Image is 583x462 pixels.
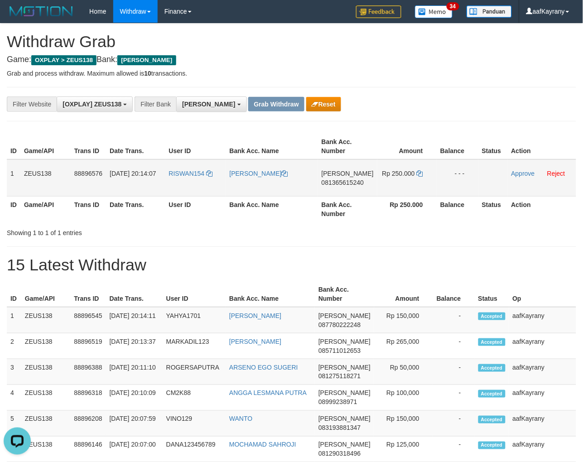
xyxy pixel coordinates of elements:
span: Accepted [478,390,506,398]
span: [OXPLAY] ZEUS138 [63,101,121,108]
th: Bank Acc. Name [226,134,318,159]
span: Copy 085711012653 to clipboard [318,347,361,354]
th: Rp 250.000 [377,196,437,222]
th: Trans ID [70,281,106,307]
td: 5 [7,411,21,437]
span: Accepted [478,338,506,346]
td: [DATE] 20:14:11 [106,307,163,333]
strong: 10 [144,70,151,77]
td: aafKayrany [509,333,576,359]
td: [DATE] 20:07:59 [106,411,163,437]
a: RISWAN154 [169,170,213,177]
th: Status [478,134,508,159]
th: Trans ID [71,196,106,222]
th: ID [7,196,20,222]
span: [PERSON_NAME] [318,441,371,448]
th: Amount [377,134,437,159]
span: [PERSON_NAME] [318,312,371,319]
a: WANTO [229,415,252,423]
td: Rp 265,000 [374,333,433,359]
td: aafKayrany [509,411,576,437]
td: ZEUS138 [21,411,70,437]
td: 4 [7,385,21,411]
a: [PERSON_NAME] [230,170,288,177]
button: Open LiveChat chat widget [4,4,31,31]
a: [PERSON_NAME] [229,338,281,345]
div: Filter Website [7,96,57,112]
td: aafKayrany [509,385,576,411]
img: MOTION_logo.png [7,5,76,18]
span: Accepted [478,313,506,320]
td: Rp 150,000 [374,411,433,437]
button: [OXPLAY] ZEUS138 [57,96,133,112]
span: Copy 081290318496 to clipboard [318,450,361,457]
th: Action [508,196,576,222]
span: Accepted [478,364,506,372]
span: Copy 083193881347 to clipboard [318,424,361,432]
span: OXPLAY > ZEUS138 [31,55,96,65]
td: - [433,385,475,411]
th: Game/API [21,281,70,307]
div: Filter Bank [135,96,176,112]
span: [PERSON_NAME] [318,338,371,345]
th: Bank Acc. Number [318,134,377,159]
th: ID [7,134,20,159]
th: Game/API [20,196,71,222]
img: Button%20Memo.svg [415,5,453,18]
td: VINO129 [163,411,226,437]
img: Feedback.jpg [356,5,401,18]
td: [DATE] 20:13:37 [106,333,163,359]
button: [PERSON_NAME] [176,96,246,112]
td: 88896545 [70,307,106,333]
th: Date Trans. [106,134,165,159]
th: Date Trans. [106,281,163,307]
td: ROGERSAPUTRA [163,359,226,385]
th: Date Trans. [106,196,165,222]
td: ZEUS138 [21,385,70,411]
td: - [433,411,475,437]
td: MARKADIL123 [163,333,226,359]
h1: 15 Latest Withdraw [7,256,576,274]
td: ZEUS138 [21,359,70,385]
span: RISWAN154 [169,170,205,177]
td: - [433,307,475,333]
td: 88896519 [70,333,106,359]
span: [PERSON_NAME] [318,364,371,371]
td: aafKayrany [509,307,576,333]
th: Op [509,281,576,307]
a: Reject [547,170,565,177]
th: Bank Acc. Name [226,196,318,222]
th: ID [7,281,21,307]
span: [PERSON_NAME] [318,415,371,423]
a: Copy 250000 to clipboard [417,170,423,177]
th: Bank Acc. Number [315,281,374,307]
span: Rp 250.000 [382,170,415,177]
td: 88896318 [70,385,106,411]
td: 1 [7,307,21,333]
th: User ID [165,134,226,159]
th: Amount [374,281,433,307]
button: Grab Withdraw [248,97,304,111]
td: [DATE] 20:11:10 [106,359,163,385]
td: YAHYA1701 [163,307,226,333]
th: Bank Acc. Name [226,281,315,307]
div: Showing 1 to 1 of 1 entries [7,225,236,237]
th: User ID [163,281,226,307]
td: ZEUS138 [20,159,71,197]
span: Copy 08999238971 to clipboard [318,399,357,406]
a: [PERSON_NAME] [229,312,281,319]
th: Status [475,281,509,307]
span: Accepted [478,442,506,449]
span: [PERSON_NAME] [117,55,176,65]
th: Balance [437,134,478,159]
th: Status [478,196,508,222]
span: Copy 087780222248 to clipboard [318,321,361,328]
td: 88896388 [70,359,106,385]
td: - - - [437,159,478,197]
td: - [433,359,475,385]
span: 34 [447,2,459,10]
td: ZEUS138 [21,333,70,359]
td: 88896208 [70,411,106,437]
td: CM2K88 [163,385,226,411]
span: 88896576 [74,170,102,177]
